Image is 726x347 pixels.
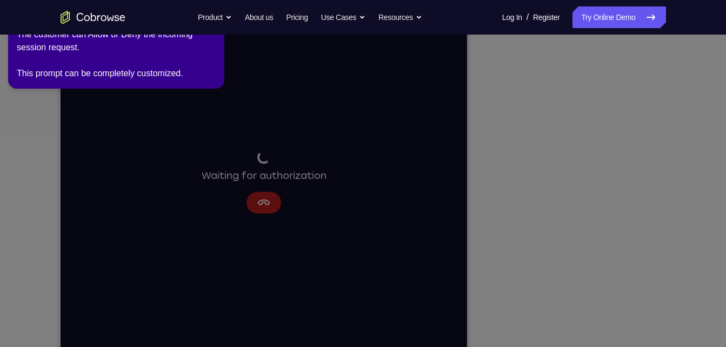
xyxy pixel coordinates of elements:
a: Register [533,6,560,28]
a: Go to the home page [61,11,125,24]
span: / [527,11,529,24]
a: Log In [502,6,522,28]
button: Cancel [186,191,221,212]
button: Use Cases [321,6,365,28]
button: Resources [378,6,422,28]
div: The customer can Allow or Deny the incoming session request. This prompt can be completely custom... [17,28,216,80]
a: Try Online Demo [572,6,665,28]
div: Waiting for authorization [141,150,266,182]
a: About us [245,6,273,28]
button: Product [198,6,232,28]
a: Pricing [286,6,308,28]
